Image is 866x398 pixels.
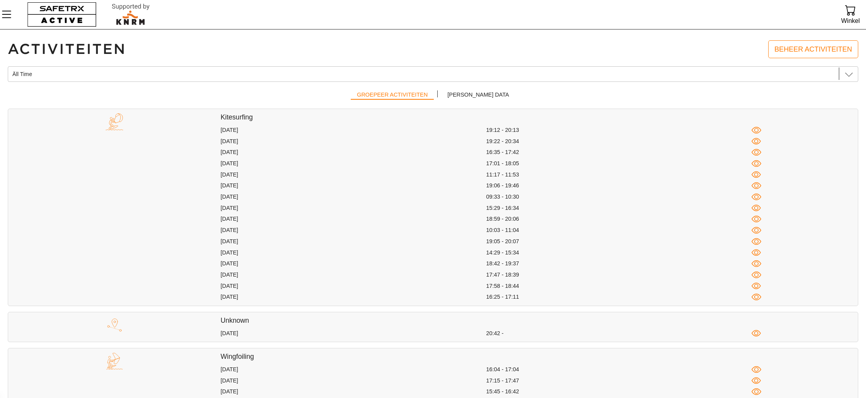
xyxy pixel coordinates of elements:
[486,204,752,212] div: 15:29 - 16:34
[221,316,858,325] h5: Unknown
[752,203,761,213] span: Bekijk
[486,171,752,178] div: 11:17 - 11:53
[486,260,752,267] div: 18:42 - 19:37
[351,88,434,103] button: Groepeer activiteiten
[752,225,761,235] span: Bekijk
[221,388,486,395] div: [DATE]
[8,40,126,58] h1: Activiteiten
[486,271,752,279] div: 17:47 - 18:39
[103,2,159,27] img: RescueLogo.svg
[221,113,858,122] h5: Kitesurfing
[221,293,486,301] div: [DATE]
[221,377,486,384] div: [DATE]
[221,193,486,201] div: [DATE]
[486,388,752,395] div: 15:45 - 16:42
[486,215,752,223] div: 18:59 - 20:06
[221,352,858,361] h5: Wingfoiling
[221,171,486,178] div: [DATE]
[221,204,486,212] div: [DATE]
[752,281,761,291] span: Bekijk
[486,238,752,245] div: 19:05 - 20:07
[221,126,486,134] div: [DATE]
[752,237,761,246] span: Bekijk
[106,352,123,370] img: WINGFOILING.svg
[752,181,761,190] span: Bekijk
[774,43,852,55] span: Beheer activiteiten
[221,330,486,337] div: [DATE]
[221,249,486,256] div: [DATE]
[752,376,761,386] span: Bekijk
[841,16,860,26] div: Winkel
[752,329,761,338] span: Bekijk
[752,292,761,302] span: Bekijk
[106,113,123,131] img: KITE_SURFING.svg
[486,293,752,301] div: 16:25 - 17:11
[221,366,486,373] div: [DATE]
[486,193,752,201] div: 09:33 - 10:30
[486,182,752,189] div: 19:06 - 19:46
[221,227,486,234] div: [DATE]
[221,271,486,279] div: [DATE]
[752,270,761,280] span: Bekijk
[486,377,752,384] div: 17:15 - 17:47
[486,138,752,145] div: 19:22 - 20:34
[752,159,761,168] span: Bekijk
[768,40,858,58] a: Beheer activiteiten
[752,259,761,268] span: Bekijk
[221,138,486,145] div: [DATE]
[752,214,761,224] span: Bekijk
[221,238,486,245] div: [DATE]
[752,137,761,146] span: Bekijk
[221,160,486,167] div: [DATE]
[486,282,752,290] div: 17:58 - 18:44
[12,71,32,78] span: Äll Time
[752,192,761,202] span: Bekijk
[221,215,486,223] div: [DATE]
[486,249,752,256] div: 14:29 - 15:34
[752,147,761,157] span: Bekijk
[752,125,761,135] span: Bekijk
[441,88,515,103] button: [PERSON_NAME] data
[486,149,752,156] div: 16:35 - 17:42
[486,227,752,234] div: 10:03 - 11:04
[486,330,752,337] div: 20:42 -
[106,316,123,334] img: TRIP.svg
[752,248,761,258] span: Bekijk
[752,387,761,396] span: Bekijk
[357,90,428,100] span: Groepeer activiteiten
[752,365,761,374] span: Bekijk
[221,149,486,156] div: [DATE]
[221,260,486,267] div: [DATE]
[486,160,752,167] div: 17:01 - 18:05
[486,126,752,134] div: 19:12 - 20:13
[447,90,509,100] span: [PERSON_NAME] data
[486,366,752,373] div: 16:04 - 17:04
[221,182,486,189] div: [DATE]
[221,282,486,290] div: [DATE]
[752,170,761,180] span: Bekijk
